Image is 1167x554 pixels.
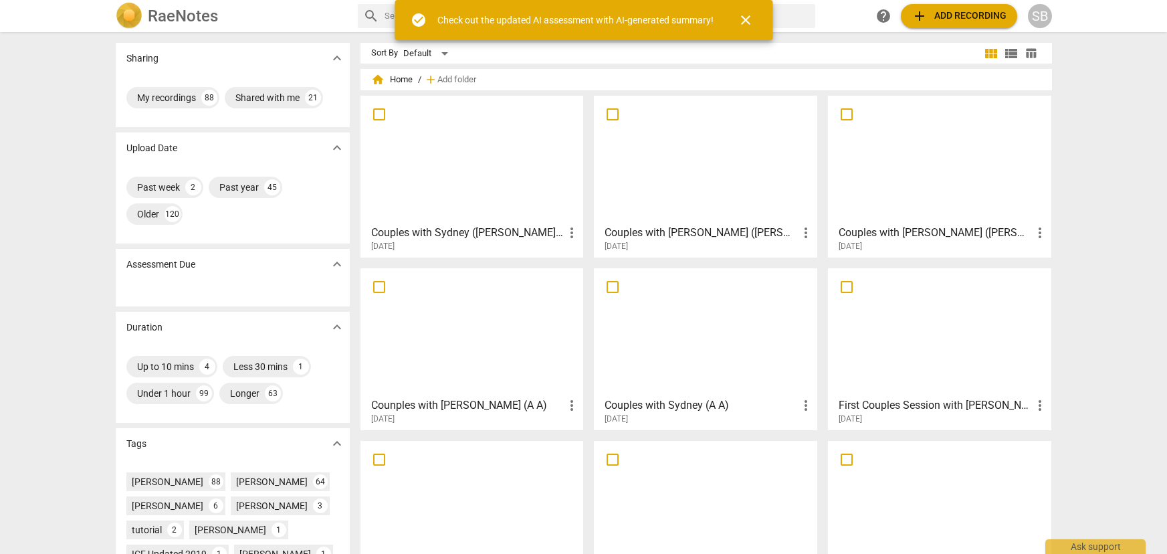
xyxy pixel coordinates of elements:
[833,273,1047,424] a: First Couples Session with [PERSON_NAME] ([PERSON_NAME]/[PERSON_NAME])[DATE]
[798,225,814,241] span: more_vert
[327,317,347,337] button: Show more
[327,138,347,158] button: Show more
[329,436,345,452] span: expand_more
[132,475,203,488] div: [PERSON_NAME]
[371,397,564,413] h3: Counples with Sydney Blanchard (A A)
[209,498,223,513] div: 6
[1025,47,1037,60] span: table_chart
[196,385,212,401] div: 99
[329,140,345,156] span: expand_more
[195,523,266,537] div: [PERSON_NAME]
[1003,45,1019,62] span: view_list
[839,241,862,252] span: [DATE]
[236,499,308,513] div: [PERSON_NAME]
[272,523,286,537] div: 1
[329,50,345,66] span: expand_more
[329,319,345,335] span: expand_more
[418,75,421,85] span: /
[599,100,813,252] a: Couples with [PERSON_NAME] ([PERSON_NAME], [PERSON_NAME])[DATE]
[403,43,453,64] div: Default
[1028,4,1052,28] button: SB
[1032,225,1048,241] span: more_vert
[371,225,564,241] h3: Couples with Sydney (Leila & Alex)
[1021,43,1041,64] button: Table view
[437,75,476,85] span: Add folder
[1032,397,1048,413] span: more_vert
[235,91,300,104] div: Shared with me
[329,256,345,272] span: expand_more
[871,4,895,28] a: Help
[738,12,754,28] span: close
[137,360,194,373] div: Up to 10 mins
[116,3,347,29] a: LogoRaeNotes
[264,179,280,195] div: 45
[137,181,180,194] div: Past week
[371,413,395,425] span: [DATE]
[137,207,159,221] div: Older
[313,498,328,513] div: 3
[371,48,398,58] div: Sort By
[363,8,379,24] span: search
[730,4,762,36] button: Close
[1045,539,1146,554] div: Ask support
[875,8,891,24] span: help
[983,45,999,62] span: view_module
[564,397,580,413] span: more_vert
[236,475,308,488] div: [PERSON_NAME]
[199,359,215,375] div: 4
[833,100,1047,252] a: Couples with [PERSON_NAME] ([PERSON_NAME], [PERSON_NAME])[DATE]
[116,3,142,29] img: Logo
[327,48,347,68] button: Show more
[912,8,1006,24] span: Add recording
[219,181,259,194] div: Past year
[185,179,201,195] div: 2
[437,13,714,27] div: Check out the updated AI assessment with AI-generated summary!
[126,320,163,335] p: Duration
[167,523,182,537] div: 2
[424,73,437,86] span: add
[365,100,579,252] a: Couples with Sydney ([PERSON_NAME] & [PERSON_NAME])[DATE]
[599,273,813,424] a: Couples with Sydney (A A)[DATE]
[209,474,223,489] div: 88
[798,397,814,413] span: more_vert
[126,437,146,451] p: Tags
[230,387,259,400] div: Longer
[371,241,395,252] span: [DATE]
[839,225,1032,241] h3: Couples with Sydney (Sam, Marsha P)
[1001,43,1021,64] button: List view
[137,387,191,400] div: Under 1 hour
[564,225,580,241] span: more_vert
[265,385,281,401] div: 63
[132,523,162,537] div: tutorial
[305,90,321,106] div: 21
[293,359,309,375] div: 1
[148,7,218,25] h2: RaeNotes
[327,254,347,274] button: Show more
[605,397,798,413] h3: Couples with Sydney (A A)
[327,434,347,454] button: Show more
[233,360,288,373] div: Less 30 mins
[365,273,579,424] a: Counples with [PERSON_NAME] (A A)[DATE]
[605,413,628,425] span: [DATE]
[137,91,196,104] div: My recordings
[981,43,1001,64] button: Tile view
[126,258,195,272] p: Assessment Due
[165,206,181,222] div: 120
[132,499,203,513] div: [PERSON_NAME]
[126,52,158,66] p: Sharing
[385,5,810,27] input: Search
[371,73,385,86] span: home
[201,90,217,106] div: 88
[839,413,862,425] span: [DATE]
[411,12,427,28] span: check_circle
[605,241,628,252] span: [DATE]
[912,8,928,24] span: add
[901,4,1017,28] button: Upload
[839,397,1032,413] h3: First Couples Session with Sydney (Tiffany/Brent O)
[605,225,798,241] h3: Couples with Sydney (Anna, Andjey)
[371,73,413,86] span: Home
[126,141,177,155] p: Upload Date
[313,474,328,489] div: 64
